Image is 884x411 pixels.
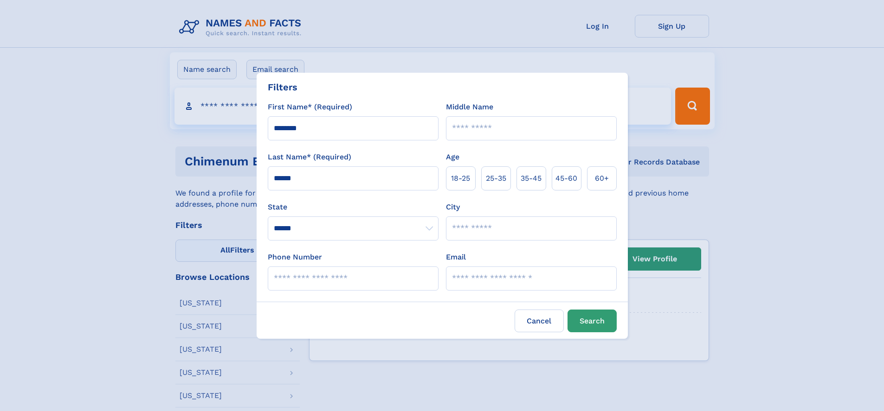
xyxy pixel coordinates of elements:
span: 25‑35 [486,173,506,184]
label: Phone Number [268,252,322,263]
label: Age [446,152,459,163]
label: City [446,202,460,213]
div: Filters [268,80,297,94]
label: Email [446,252,466,263]
span: 60+ [595,173,609,184]
label: Cancel [515,310,564,332]
label: Middle Name [446,101,493,113]
label: State [268,202,439,213]
span: 35‑45 [521,173,542,184]
span: 45‑60 [555,173,577,184]
span: 18‑25 [451,173,470,184]
label: First Name* (Required) [268,101,352,113]
button: Search [568,310,617,332]
label: Last Name* (Required) [268,152,351,163]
